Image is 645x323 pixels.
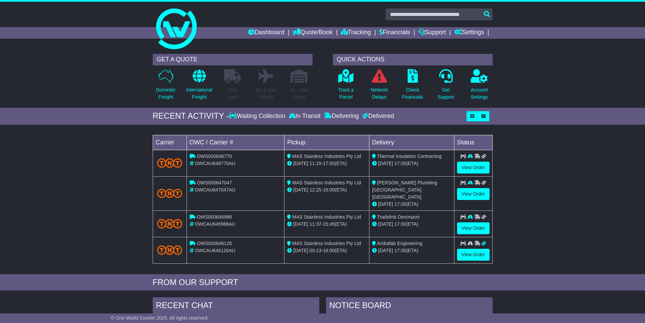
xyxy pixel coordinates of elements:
div: In Transit [287,113,322,120]
span: OWCAU647047AU [195,187,235,193]
td: Pickup [284,135,369,150]
p: Account Settings [471,86,488,101]
p: Network Delays [370,86,388,101]
a: View Order [457,188,490,200]
a: Dashboard [248,27,284,39]
div: NOTICE BOARD [326,297,493,316]
span: [DATE] [378,161,393,166]
p: Get Support [437,86,454,101]
span: [DATE] [378,201,393,207]
span: OWS000646126 [197,241,232,246]
span: 15:45 [323,221,335,227]
td: Delivery [369,135,454,150]
p: Full Loads [224,86,241,101]
p: International Freight [186,86,212,101]
span: MAS Stainless Industries Pty Ltd [292,154,361,159]
span: Thermal Insulation Contracting [377,154,442,159]
span: 12:25 [309,187,321,193]
div: (ETA) [372,247,451,254]
div: FROM OUR SUPPORT [153,278,493,287]
div: Waiting Collection [229,113,287,120]
a: AccountSettings [470,69,488,104]
p: Domestic Freight [156,86,175,101]
div: Delivering [322,113,361,120]
div: - (ETA) [287,160,366,167]
img: TNT_Domestic.png [157,219,182,228]
span: 17:00 [394,221,406,227]
span: [DATE] [293,187,308,193]
div: (ETA) [372,221,451,228]
a: Support [418,27,446,39]
div: (ETA) [372,160,451,167]
p: Check Financials [402,86,423,101]
td: Carrier [153,135,187,150]
a: Track aParcel [338,69,354,104]
span: Tradelink Devonport [377,214,420,220]
a: View Order [457,222,490,234]
span: 16:00 [323,248,335,253]
div: GET A QUOTE [153,54,313,65]
span: [DATE] [293,161,308,166]
a: CheckFinancials [402,69,424,104]
span: [PERSON_NAME] Plumbing [GEOGRAPHIC_DATA] [GEOGRAPHIC_DATA] [372,180,437,200]
span: 17:00 [394,248,406,253]
a: View Order [457,162,490,174]
a: Tracking [341,27,371,39]
span: 11:15 [309,161,321,166]
img: TNT_Domestic.png [157,158,182,167]
img: TNT_Domestic.png [157,189,182,198]
td: OWC / Carrier # [187,135,284,150]
div: RECENT ACTIVITY - [153,111,229,121]
div: (ETA) [372,201,451,208]
div: RECENT CHAT [153,297,319,316]
span: 09:13 [309,248,321,253]
span: OWCAU646126AU [195,248,235,253]
span: 17:00 [394,161,406,166]
span: [DATE] [293,248,308,253]
span: OWS000647047 [197,180,232,185]
a: GetSupport [437,69,454,104]
span: Ambafab Engineering [377,241,423,246]
span: OWCAU646770AU [195,161,235,166]
span: OWS000646986 [197,214,232,220]
a: View Order [457,249,490,261]
span: [DATE] [378,221,393,227]
span: OWS000646770 [197,154,232,159]
span: 17:00 [323,161,335,166]
span: 11:37 [309,221,321,227]
a: InternationalFreight [186,69,213,104]
span: MAS Stainless Industries Pty Ltd [292,214,361,220]
a: Settings [454,27,484,39]
td: Status [454,135,492,150]
div: Delivered [361,113,394,120]
a: Financials [379,27,410,39]
div: QUICK ACTIONS [333,54,493,65]
div: - (ETA) [287,186,366,194]
span: © One World Courier 2025. All rights reserved. [111,315,209,321]
p: Air / Sea Depot [290,86,308,101]
img: TNT_Domestic.png [157,245,182,255]
span: 17:00 [394,201,406,207]
span: [DATE] [378,248,393,253]
div: - (ETA) [287,221,366,228]
span: MAS Stainless Industries Pty Ltd [292,180,361,185]
a: NetworkDelays [370,69,388,104]
a: Quote/Book [293,27,332,39]
div: - (ETA) [287,247,366,254]
span: MAS Stainless Industries Pty Ltd [292,241,361,246]
p: Air & Sea Freight [256,86,276,101]
a: DomesticFreight [155,69,176,104]
span: OWCAU646986AU [195,221,235,227]
span: 16:00 [323,187,335,193]
span: [DATE] [293,221,308,227]
p: Track a Parcel [338,86,354,101]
